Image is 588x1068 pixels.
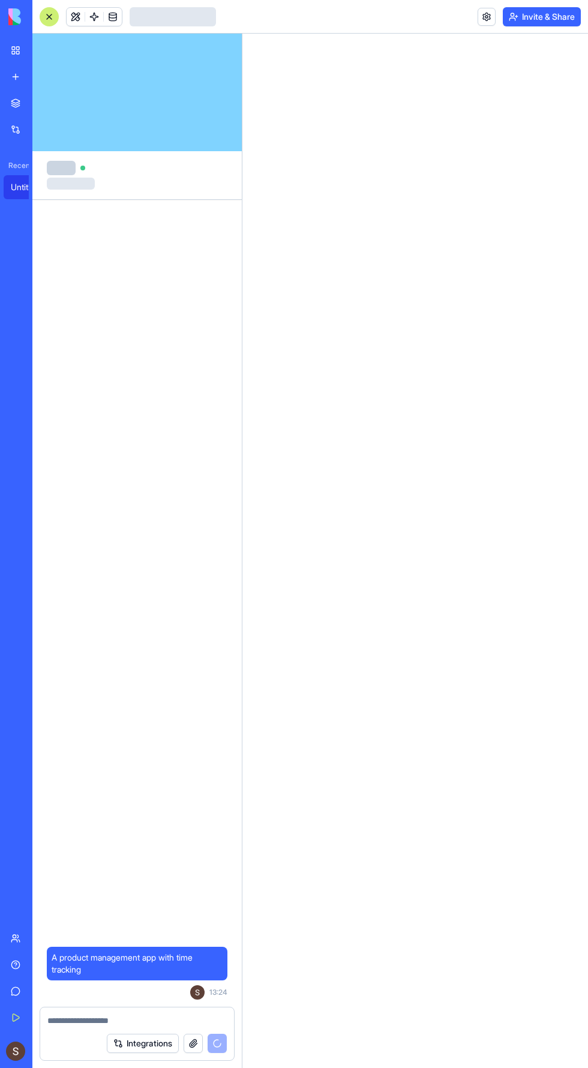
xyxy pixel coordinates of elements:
img: ACg8ocLlErliflN2mKQuFg7KaBuhpoPMFOuwkLNMwKUOMneTDhMfuQ=s96-c [190,985,205,1000]
a: Untitled App [4,175,52,199]
span: Recent [4,161,29,170]
div: Untitled App [11,181,44,193]
img: ACg8ocLlErliflN2mKQuFg7KaBuhpoPMFOuwkLNMwKUOMneTDhMfuQ=s96-c [6,1042,25,1061]
span: A product management app with time tracking [52,952,223,976]
button: Invite & Share [503,7,581,26]
button: Integrations [107,1034,179,1053]
img: logo [8,8,83,25]
span: 13:24 [209,988,227,997]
